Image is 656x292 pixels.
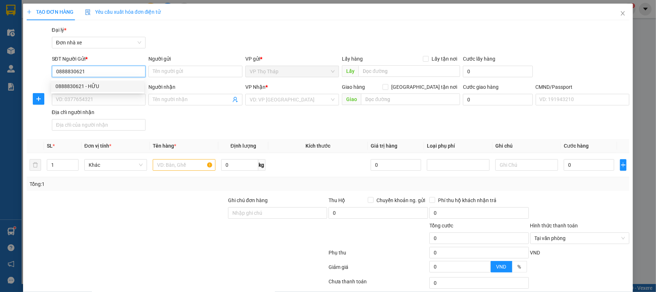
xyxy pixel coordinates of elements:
label: Hình thức thanh toán [530,223,578,228]
span: VP Nhận [245,84,265,90]
input: Địa chỉ của người nhận [52,119,146,131]
span: Tên hàng [153,143,176,149]
input: Ghi Chú [495,159,558,171]
div: Chưa thanh toán [328,278,429,290]
span: close [620,10,626,16]
th: Ghi chú [492,139,561,153]
span: Phí thu hộ khách nhận trả [435,196,499,204]
input: 0 [371,159,421,171]
input: Ghi chú đơn hàng [228,207,327,219]
span: plus [620,162,626,168]
div: Địa chỉ người nhận [52,108,146,116]
input: Cước lấy hàng [463,66,532,77]
div: Phụ thu [328,249,429,261]
span: Giá trị hàng [371,143,397,149]
span: Lấy tận nơi [429,55,460,63]
input: VD: Bàn, Ghế [153,159,215,171]
img: icon [85,9,91,15]
button: Close [613,4,633,24]
div: 0888830621 - HỮU [55,82,140,90]
span: VND [530,250,540,256]
input: Dọc đường [361,93,460,105]
span: kg [258,159,265,171]
span: Thu Hộ [329,197,345,203]
span: Đại lý [52,27,66,33]
span: Tại văn phòng [535,233,625,244]
span: Giao hàng [342,84,365,90]
label: Cước giao hàng [463,84,499,90]
th: Loại phụ phí [424,139,492,153]
input: Dọc đường [358,65,460,77]
span: plus [27,9,32,14]
span: VP Thọ Tháp [250,66,335,77]
span: plus [33,96,44,102]
div: Giảm giá [328,263,429,276]
span: Cước hàng [564,143,589,149]
span: Lấy hàng [342,56,363,62]
span: Chuyển khoản ng. gửi [374,196,428,204]
li: Số 10 ngõ 15 Ngọc Hồi, Q.[PERSON_NAME], [GEOGRAPHIC_DATA] [67,18,301,27]
span: Lấy [342,65,358,77]
span: SL [47,143,53,149]
div: Tổng: 1 [30,180,254,188]
span: Giao [342,93,361,105]
label: Ghi chú đơn hàng [228,197,268,203]
div: Người nhận [148,83,242,91]
b: GỬI : VP Thọ Tháp [9,52,90,64]
span: Yêu cầu xuất hóa đơn điện tử [85,9,161,15]
button: delete [30,159,41,171]
span: TẠO ĐƠN HÀNG [27,9,73,15]
span: user-add [232,97,238,103]
div: CMND/Passport [536,83,630,91]
span: VND [496,264,506,270]
div: Người gửi [148,55,242,63]
span: Tổng cước [429,223,453,228]
span: Đơn vị tính [84,143,111,149]
div: 0888830621 - HỮU [51,80,144,92]
div: VP gửi [245,55,339,63]
span: % [518,264,521,270]
div: SĐT Người Gửi [52,55,146,63]
input: Cước giao hàng [463,94,532,105]
img: logo.jpg [9,9,45,45]
span: [GEOGRAPHIC_DATA] tận nơi [388,83,460,91]
button: plus [33,93,44,105]
span: Định lượng [231,143,256,149]
button: plus [620,159,627,171]
li: Hotline: 19001155 [67,27,301,36]
span: Kích thước [305,143,330,149]
span: Khác [89,160,143,170]
span: Đơn nhà xe [56,37,142,48]
label: Cước lấy hàng [463,56,495,62]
